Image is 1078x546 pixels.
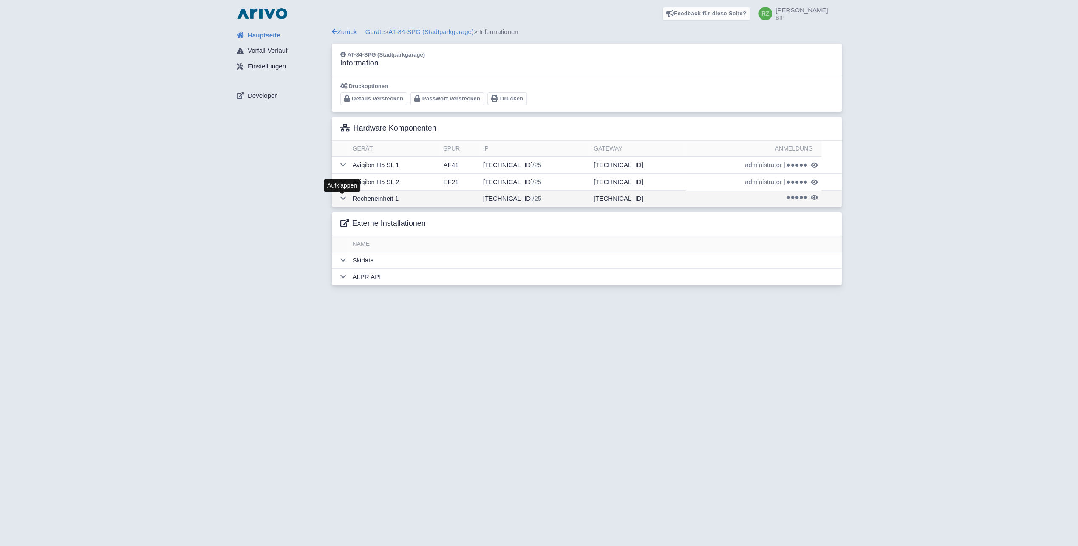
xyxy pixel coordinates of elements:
[349,252,842,269] td: Skidata
[443,161,458,168] span: AF41
[349,173,440,191] td: Avigilon H5 SL 2
[745,177,782,187] span: administrator
[230,88,332,104] a: Developer
[532,178,541,185] span: /25
[349,141,440,157] th: Gerät
[487,92,527,105] button: Drucken
[532,195,541,202] span: /25
[348,51,425,58] span: AT-84-SPG (Stadtparkgarage)
[340,124,436,133] h3: Hardware Komponenten
[443,178,458,185] span: EF21
[349,236,842,252] th: Name
[753,7,828,20] a: [PERSON_NAME] BIP
[410,92,484,105] button: Passwort verstecken
[230,59,332,75] a: Einstellungen
[662,7,750,20] a: Feedback für diese Seite?
[340,219,426,228] h3: Externe Installationen
[340,92,407,105] button: Details verstecken
[230,43,332,59] a: Vorfall-Verlauf
[532,161,541,168] span: /25
[775,6,828,14] span: [PERSON_NAME]
[686,157,821,173] td: |
[388,28,474,35] a: AT-84-SPG (Stadtparkgarage)
[332,28,357,35] a: Zurück
[422,95,481,102] span: Passwort verstecken
[686,141,821,157] th: Anmeldung
[332,27,842,37] div: > > Informationen
[248,46,287,56] span: Vorfall-Verlauf
[590,191,686,207] td: [TECHNICAL_ID]
[235,7,289,20] img: logo
[590,173,686,191] td: [TECHNICAL_ID]
[479,157,590,174] td: [TECHNICAL_ID]
[352,95,403,102] span: Details verstecken
[440,141,479,157] th: Spur
[324,179,360,192] div: Aufklappen
[349,157,440,174] td: Avigilon H5 SL 1
[248,31,280,40] span: Hauptseite
[686,173,821,191] td: |
[479,141,590,157] th: IP
[745,160,782,170] span: administrator
[365,28,385,35] a: Geräte
[248,62,286,71] span: Einstellungen
[340,59,425,68] h3: Information
[349,269,842,285] td: ALPR API
[230,27,332,43] a: Hauptseite
[590,141,686,157] th: Gateway
[349,191,440,207] td: Recheneinheit 1
[349,83,388,89] span: Druckoptionen
[479,191,590,207] td: [TECHNICAL_ID]
[590,157,686,174] td: [TECHNICAL_ID]
[775,15,828,20] small: BIP
[479,173,590,191] td: [TECHNICAL_ID]
[248,91,277,101] span: Developer
[500,95,523,102] span: Drucken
